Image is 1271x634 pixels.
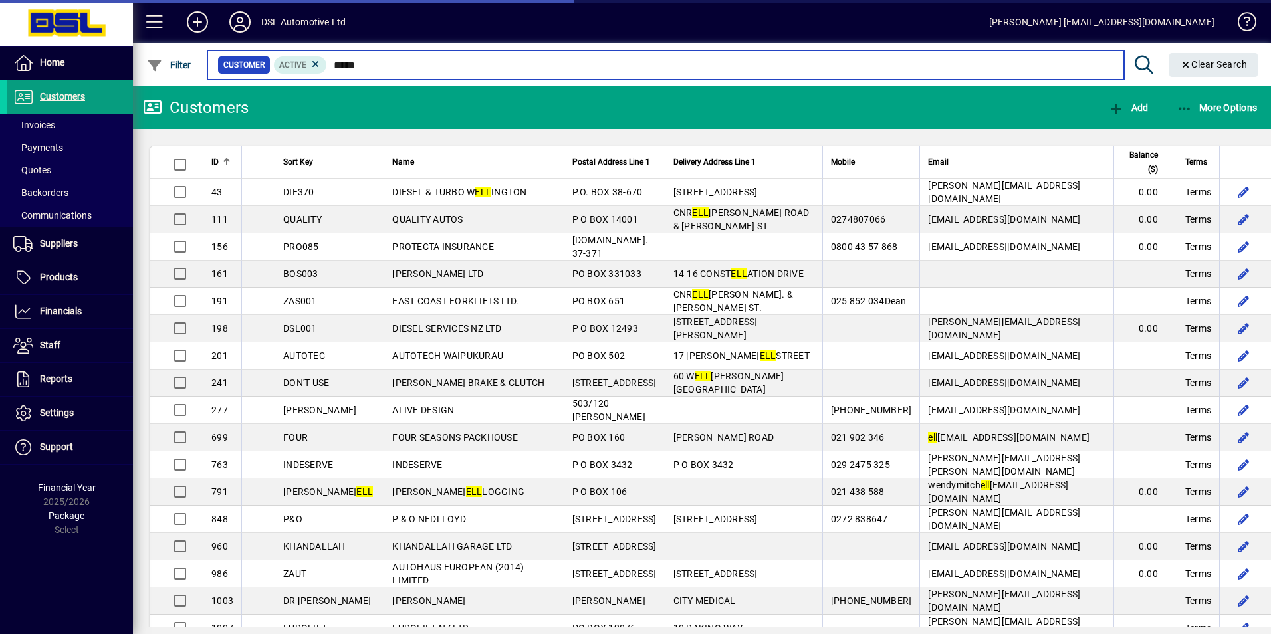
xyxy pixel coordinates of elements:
span: P O BOX 14001 [572,214,638,225]
span: Terms [1185,294,1211,308]
div: Email [928,155,1105,169]
span: INDESERVE [283,459,333,470]
span: AUTOHAUS EUROPEAN (2014) LIMITED [392,562,524,585]
span: PO BOX 160 [572,432,626,443]
button: Profile [219,10,261,34]
span: DIE370 [283,187,314,197]
span: Postal Address Line 1 [572,155,650,169]
span: CNR [PERSON_NAME]. & [PERSON_NAME] ST. [673,289,794,313]
span: [PERSON_NAME][EMAIL_ADDRESS][DOMAIN_NAME] [928,180,1080,204]
a: Settings [7,397,133,430]
span: P & O NEDLLOYD [392,514,466,524]
span: Email [928,155,949,169]
span: KHANDALLAH [283,541,346,552]
span: EAST COAST FORKLIFTS LTD. [392,296,519,306]
span: DON'T USE [283,377,329,388]
button: Edit [1233,372,1254,393]
span: PRO085 [283,241,319,252]
span: 0800 43 57 868 [831,241,898,252]
span: 60 W [PERSON_NAME][GEOGRAPHIC_DATA] [673,371,784,395]
td: 0.00 [1113,206,1177,233]
span: Backorders [13,187,68,198]
span: 198 [211,323,228,334]
span: ALIVE DESIGN [392,405,454,415]
span: Financial Year [38,482,96,493]
a: Backorders [7,181,133,204]
span: Package [49,510,84,521]
span: 1003 [211,595,233,606]
div: Name [392,155,555,169]
span: [STREET_ADDRESS] [673,187,758,197]
span: 791 [211,486,228,497]
em: ELL [692,289,709,300]
span: P O BOX 3432 [572,459,633,470]
span: QUALITY [283,214,322,225]
span: [PERSON_NAME][EMAIL_ADDRESS][DOMAIN_NAME] [928,316,1080,340]
span: [EMAIL_ADDRESS][DOMAIN_NAME] [928,214,1080,225]
button: Edit [1233,563,1254,584]
button: Clear [1169,53,1258,77]
em: ELL [356,486,373,497]
span: 156 [211,241,228,252]
span: Terms [1185,185,1211,199]
span: [STREET_ADDRESS][PERSON_NAME] [673,316,758,340]
span: Reports [40,373,72,384]
span: PO BOX 12876, [572,623,638,633]
td: 0.00 [1113,478,1177,506]
span: [EMAIL_ADDRESS][DOMAIN_NAME] [928,568,1080,579]
span: 699 [211,432,228,443]
span: P&O [283,514,302,524]
span: 0274807066 [831,214,886,225]
span: Products [40,272,78,282]
span: PROTECTA INSURANCE [392,241,494,252]
span: Terms [1185,485,1211,498]
span: Clear Search [1180,59,1248,70]
span: 1007 [211,623,233,633]
span: [PERSON_NAME][EMAIL_ADDRESS][PERSON_NAME][DOMAIN_NAME] [928,453,1080,476]
span: 201 [211,350,228,361]
span: Staff [40,340,60,350]
span: 14-16 CONST ATION DRIVE [673,268,804,279]
button: Edit [1233,345,1254,366]
span: Terms [1185,567,1211,580]
span: 986 [211,568,228,579]
span: Sort Key [283,155,313,169]
span: [PERSON_NAME] [392,595,465,606]
span: [STREET_ADDRESS] [572,541,657,552]
span: Terms [1185,376,1211,389]
span: [PERSON_NAME] [572,595,645,606]
td: 0.00 [1113,233,1177,261]
span: 503/120 [PERSON_NAME] [572,398,645,422]
span: 241 [211,377,228,388]
span: EUROLIFT NZ LTD [392,623,469,633]
span: Customer [223,58,265,72]
span: [EMAIL_ADDRESS][DOMAIN_NAME] [928,541,1080,552]
span: Terms [1185,267,1211,280]
a: Support [7,431,133,464]
span: 0272 838647 [831,514,888,524]
span: Terms [1185,594,1211,607]
button: Edit [1233,263,1254,284]
span: INDESERVE [392,459,442,470]
button: Edit [1233,290,1254,312]
a: Quotes [7,159,133,181]
button: Edit [1233,209,1254,230]
span: P.O. BOX 38-670 [572,187,643,197]
button: Filter [144,53,195,77]
span: Quotes [13,165,51,175]
div: ID [211,155,233,169]
span: wendymitch [EMAIL_ADDRESS][DOMAIN_NAME] [928,480,1068,504]
span: 021 902 346 [831,432,885,443]
span: CNR [PERSON_NAME] ROAD & [PERSON_NAME] ST [673,207,810,231]
button: Edit [1233,590,1254,611]
span: [PERSON_NAME] LTD [392,268,483,279]
a: Payments [7,136,133,159]
span: Terms [1185,155,1207,169]
span: Terms [1185,403,1211,417]
span: 191 [211,296,228,306]
button: Edit [1233,481,1254,502]
button: Edit [1233,399,1254,421]
div: Balance ($) [1122,148,1170,177]
span: 161 [211,268,228,279]
span: [PERSON_NAME] BRAKE & CLUTCH [392,377,544,388]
